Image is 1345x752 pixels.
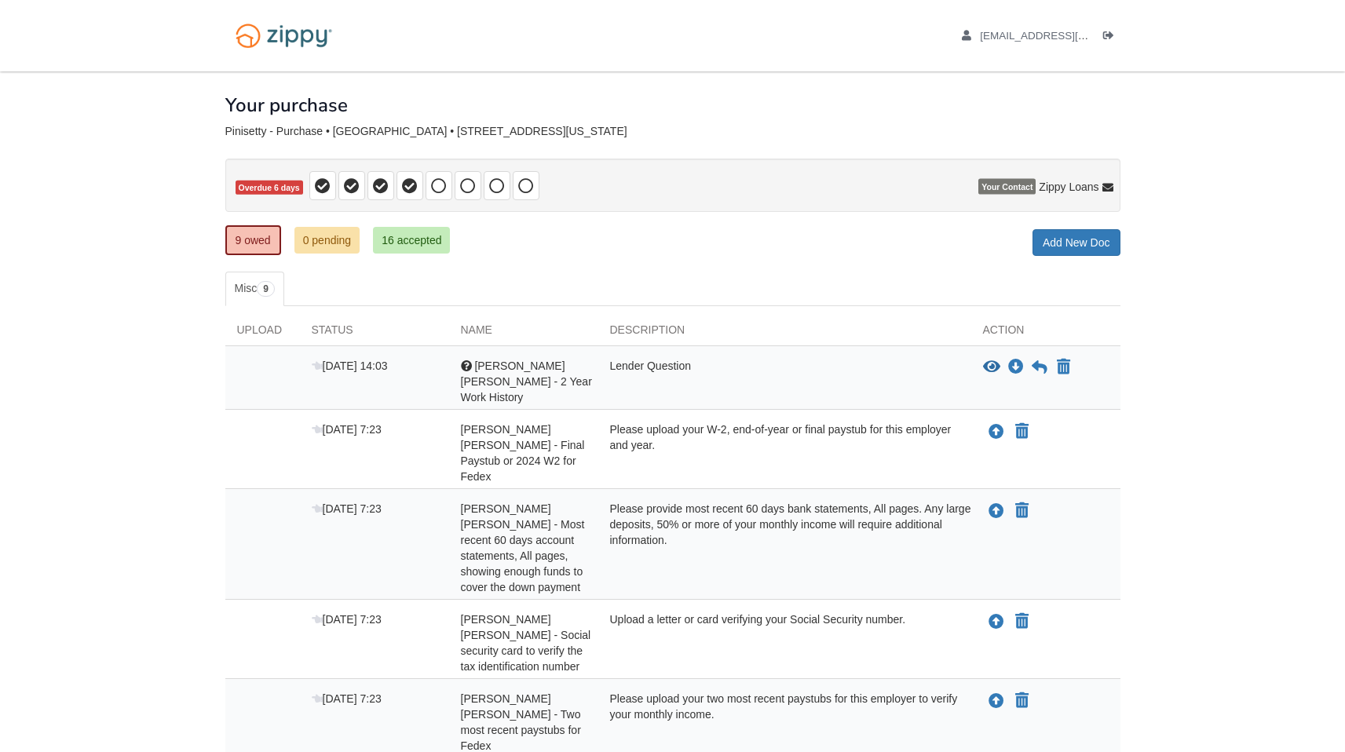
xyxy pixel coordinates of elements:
[312,613,382,626] span: [DATE] 7:23
[300,322,449,345] div: Status
[1039,179,1098,195] span: Zippy Loans
[312,692,382,705] span: [DATE] 7:23
[257,281,275,297] span: 9
[971,322,1120,345] div: Action
[598,501,971,595] div: Please provide most recent 60 days bank statements, All pages. Any large deposits, 50% or more of...
[1014,502,1030,520] button: Declare Bhasker Rao Pinisetty - Most recent 60 days account statements, All pages, showing enough...
[1014,422,1030,441] button: Declare Bhasker Rao Pinisetty - Final Paystub or 2024 W2 for Fedex not applicable
[1103,30,1120,46] a: Log out
[312,360,388,372] span: [DATE] 14:03
[225,16,342,56] img: Logo
[461,423,585,483] span: [PERSON_NAME] [PERSON_NAME] - Final Paystub or 2024 W2 for Fedex
[987,611,1006,632] button: Upload Bhasker Rao Pinisetty - Social security card to verify the tax identification number
[598,422,971,484] div: Please upload your W-2, end-of-year or final paystub for this employer and year.
[225,125,1120,138] div: Pinisetty - Purchase • [GEOGRAPHIC_DATA] • [STREET_ADDRESS][US_STATE]
[962,30,1160,46] a: edit profile
[598,611,971,674] div: Upload a letter or card verifying your Social Security number.
[980,30,1160,42] span: abhinay1889@gmail.com
[983,360,1000,375] button: View Bhasker Rao Pinisetty - 2 Year Work History
[294,227,360,254] a: 0 pending
[987,691,1006,711] button: Upload Bhasker Rao Pinisetty - Two most recent paystubs for Fedex
[225,95,348,115] h1: Your purchase
[461,360,592,403] span: [PERSON_NAME] [PERSON_NAME] - 2 Year Work History
[987,422,1006,442] button: Upload Bhasker Rao Pinisetty - Final Paystub or 2024 W2 for Fedex
[373,227,450,254] a: 16 accepted
[1014,692,1030,710] button: Declare Bhasker Rao Pinisetty - Two most recent paystubs for Fedex not applicable
[461,692,581,752] span: [PERSON_NAME] [PERSON_NAME] - Two most recent paystubs for Fedex
[225,272,284,306] a: Misc
[1014,612,1030,631] button: Declare Bhasker Rao Pinisetty - Social security card to verify the tax identification number not ...
[312,502,382,515] span: [DATE] 7:23
[461,613,591,673] span: [PERSON_NAME] [PERSON_NAME] - Social security card to verify the tax identification number
[1008,361,1024,374] a: Download Bhasker Rao Pinisetty - 2 Year Work History
[225,225,281,255] a: 9 owed
[598,358,971,405] div: Lender Question
[312,423,382,436] span: [DATE] 7:23
[1033,229,1120,256] a: Add New Doc
[236,181,303,195] span: Overdue 6 days
[225,322,300,345] div: Upload
[1055,358,1072,377] button: Declare Bhasker Rao Pinisetty - 2 Year Work History not applicable
[449,322,598,345] div: Name
[598,322,971,345] div: Description
[987,501,1006,521] button: Upload Bhasker Rao Pinisetty - Most recent 60 days account statements, All pages, showing enough ...
[461,502,585,593] span: [PERSON_NAME] [PERSON_NAME] - Most recent 60 days account statements, All pages, showing enough f...
[978,179,1036,195] span: Your Contact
